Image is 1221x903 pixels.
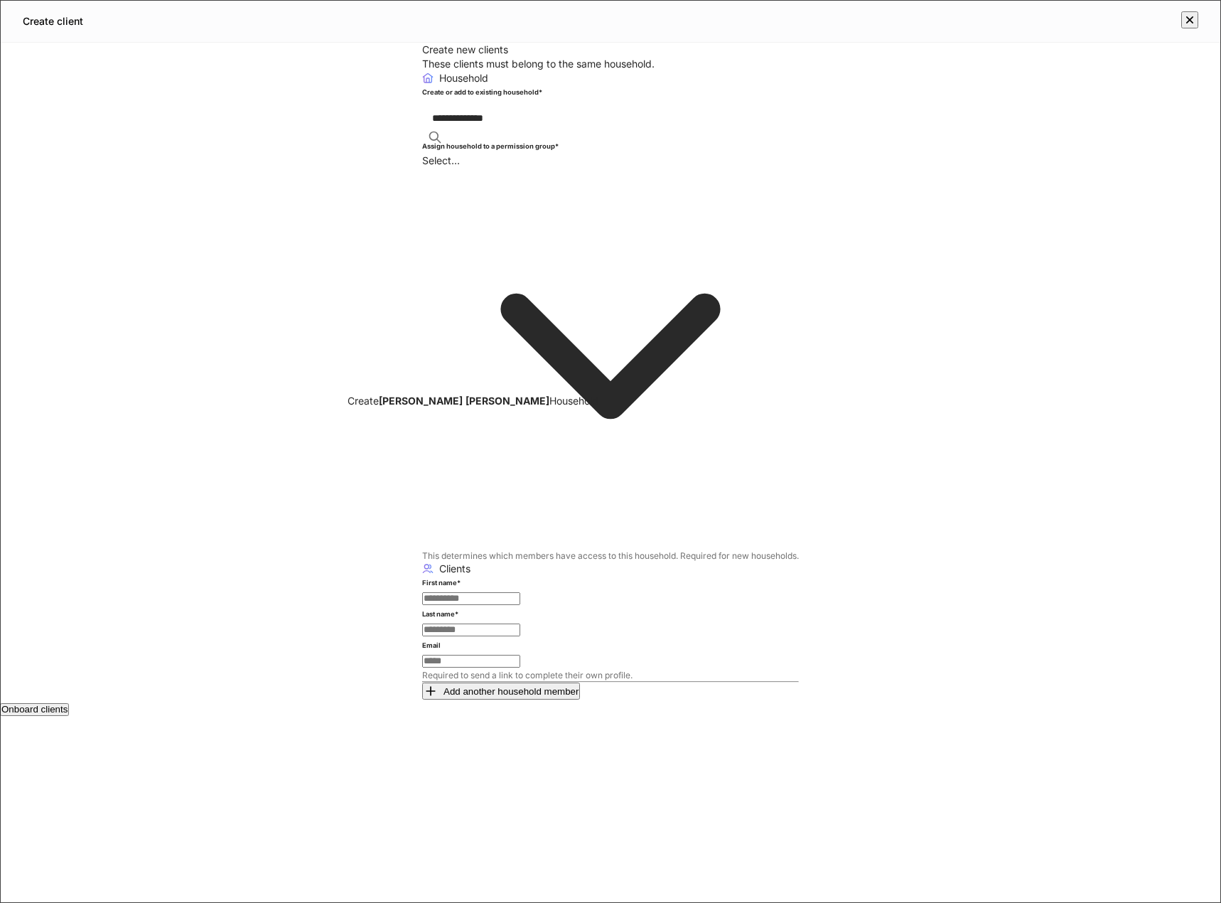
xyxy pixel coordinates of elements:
[23,14,83,28] h5: Create client
[439,562,470,576] div: Clients
[422,57,799,71] div: These clients must belong to the same household.
[422,550,799,562] p: This determines which members have access to this household. Required for new households.
[549,395,598,407] span: Household
[439,71,488,85] div: Household
[422,607,458,621] h6: Last name
[424,684,579,698] div: Add another household member
[422,85,542,100] h6: Create or add to existing household
[422,670,799,681] p: Required to send a link to complete their own profile.
[422,576,461,590] h6: First name
[422,683,580,700] button: Add another household member
[422,139,559,154] h6: Assign household to a permission group
[422,43,799,57] div: Create new clients
[379,395,463,407] span: [PERSON_NAME]
[422,638,441,653] h6: Email
[348,395,379,407] span: Create
[1,705,68,714] div: Onboard clients
[466,395,549,407] span: [PERSON_NAME]
[422,154,799,168] div: Select...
